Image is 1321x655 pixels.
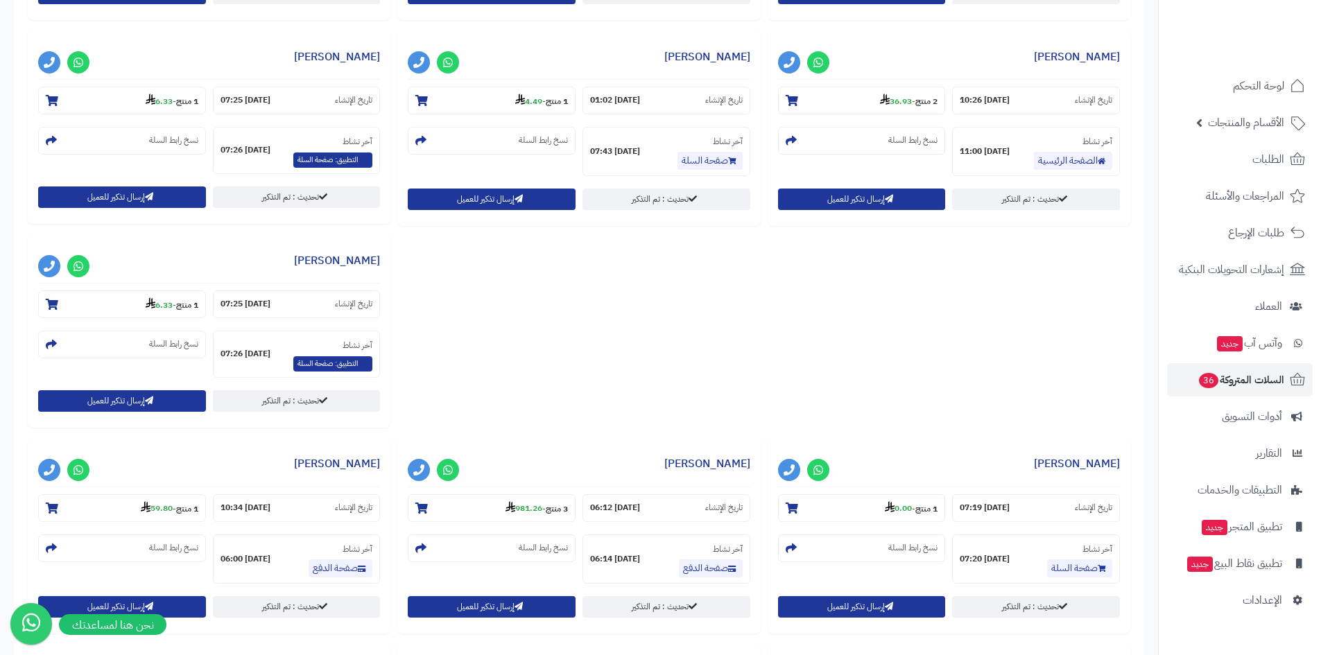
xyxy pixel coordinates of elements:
span: السلات المتروكة [1198,370,1284,390]
strong: 1 منتج [176,299,198,311]
a: تحديث : تم التذكير [952,189,1120,210]
section: نسخ رابط السلة [38,127,206,155]
a: صفحة الدفع [679,559,743,577]
span: التطبيق: صفحة السلة [293,152,372,168]
section: 1 منتج-6.33 [38,87,206,114]
span: طلبات الإرجاع [1228,223,1284,243]
a: أدوات التسويق [1167,400,1313,433]
section: 1 منتج-4.49 [408,87,576,114]
small: نسخ رابط السلة [149,542,198,554]
a: صفحة الدفع [309,559,372,577]
section: نسخ رابط السلة [38,331,206,358]
section: 1 منتج-59.80 [38,494,206,522]
span: لوحة التحكم [1233,76,1284,96]
span: العملاء [1255,297,1282,316]
a: العملاء [1167,290,1313,323]
strong: [DATE] 11:00 [960,146,1010,157]
span: جديد [1187,557,1213,572]
strong: [DATE] 06:00 [221,553,270,565]
strong: [DATE] 10:34 [221,502,270,514]
span: وآتس آب [1216,333,1282,353]
a: [PERSON_NAME] [1034,455,1120,472]
a: [PERSON_NAME] [1034,49,1120,65]
a: لوحة التحكم [1167,69,1313,103]
span: تطبيق المتجر [1200,517,1282,536]
button: إرسال تذكير للعميل [778,596,946,618]
small: - [146,297,198,311]
strong: [DATE] 07:19 [960,502,1010,514]
strong: [DATE] 10:26 [960,94,1010,106]
button: إرسال تذكير للعميل [38,186,206,208]
strong: 1 منتج [176,502,198,514]
strong: [DATE] 07:26 [221,348,270,360]
a: تحديث : تم التذكير [213,390,381,412]
section: 3 منتج-981.26 [408,494,576,522]
a: الصفحة الرئيسية [1034,152,1112,170]
strong: [DATE] 07:20 [960,553,1010,565]
a: [PERSON_NAME] [294,455,380,472]
a: تطبيق المتجرجديد [1167,510,1313,543]
strong: 1 منتج [176,95,198,107]
button: إرسال تذكير للعميل [778,189,946,210]
a: [PERSON_NAME] [664,49,750,65]
a: [PERSON_NAME] [294,252,380,269]
button: إرسال تذكير للعميل [38,596,206,618]
section: نسخ رابط السلة [408,127,576,155]
a: [PERSON_NAME] [294,49,380,65]
small: آخر نشاط [1082,543,1112,555]
small: نسخ رابط السلة [888,134,938,146]
a: السلات المتروكة36 [1167,363,1313,396]
small: آخر نشاط [343,339,372,351]
a: تحديث : تم التذكير [582,189,750,210]
small: تاريخ الإنشاء [335,502,372,514]
a: تطبيق نقاط البيعجديد [1167,547,1313,580]
a: التطبيقات والخدمات [1167,473,1313,507]
section: 1 منتج-6.33 [38,290,206,318]
small: تاريخ الإنشاء [1075,94,1112,106]
small: تاريخ الإنشاء [1075,502,1112,514]
strong: [DATE] 07:43 [590,146,640,157]
small: - [885,501,938,515]
a: الإعدادات [1167,584,1313,617]
strong: 1 منتج [915,502,938,514]
a: صفحة السلة [1047,559,1112,577]
strong: 36.93 [880,95,912,107]
a: المراجعات والأسئلة [1167,180,1313,213]
strong: [DATE] 06:14 [590,553,640,565]
a: تحديث : تم التذكير [213,596,381,618]
strong: 6.33 [146,299,173,311]
section: 2 منتج-36.93 [778,87,946,114]
a: [PERSON_NAME] [664,455,750,472]
small: نسخ رابط السلة [149,338,198,350]
strong: 3 منتج [546,502,568,514]
strong: 2 منتج [915,95,938,107]
a: تحديث : تم التذكير [213,186,381,208]
small: - [515,94,568,107]
span: تطبيق نقاط البيع [1186,554,1282,573]
small: - [506,501,568,515]
span: إشعارات التحويلات البنكية [1179,260,1284,279]
section: نسخ رابط السلة [38,534,206,562]
a: التقارير [1167,437,1313,470]
a: وآتس آبجديد [1167,326,1313,360]
section: نسخ رابط السلة [778,127,946,155]
small: - [146,94,198,107]
a: الطلبات [1167,143,1313,176]
button: إرسال تذكير للعميل [38,390,206,412]
small: نسخ رابط السلة [519,134,568,146]
span: جديد [1202,520,1227,535]
span: جديد [1217,336,1243,351]
a: تحديث : تم التذكير [952,596,1120,618]
small: آخر نشاط [343,543,372,555]
span: التطبيقات والخدمات [1198,480,1282,500]
strong: [DATE] 07:26 [221,144,270,156]
button: إرسال تذكير للعميل [408,189,576,210]
span: الإعدادات [1243,591,1282,610]
strong: 981.26 [506,502,542,514]
small: نسخ رابط السلة [519,542,568,554]
small: نسخ رابط السلة [888,542,938,554]
span: التطبيق: صفحة السلة [293,356,372,372]
span: التقارير [1256,444,1282,463]
a: طلبات الإرجاع [1167,216,1313,250]
small: - [880,94,938,107]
